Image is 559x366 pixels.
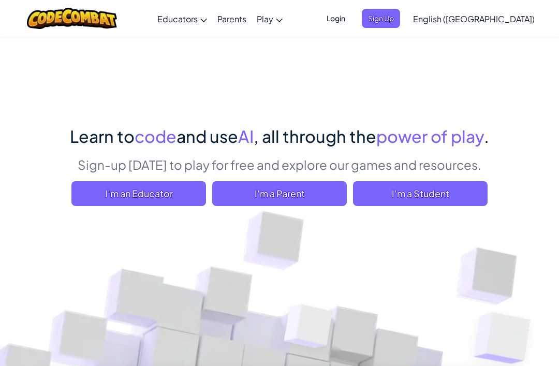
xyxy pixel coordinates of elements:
span: Learn to [70,126,135,147]
span: , all through the [254,126,376,147]
button: I'm a Student [353,181,488,206]
span: code [135,126,176,147]
span: Play [257,13,273,24]
a: Parents [212,5,252,33]
button: Sign Up [362,9,400,28]
img: CodeCombat logo [27,8,117,29]
a: I'm a Parent [212,181,347,206]
span: and use [176,126,238,147]
span: power of play [376,126,484,147]
p: Sign-up [DATE] to play for free and explore our games and resources. [70,156,489,173]
a: Educators [152,5,212,33]
a: Play [252,5,288,33]
button: Login [320,9,351,28]
span: Educators [157,13,198,24]
span: . [484,126,489,147]
span: English ([GEOGRAPHIC_DATA]) [413,13,535,24]
a: I'm an Educator [71,181,206,206]
span: AI [238,126,254,147]
a: English ([GEOGRAPHIC_DATA]) [408,5,540,33]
